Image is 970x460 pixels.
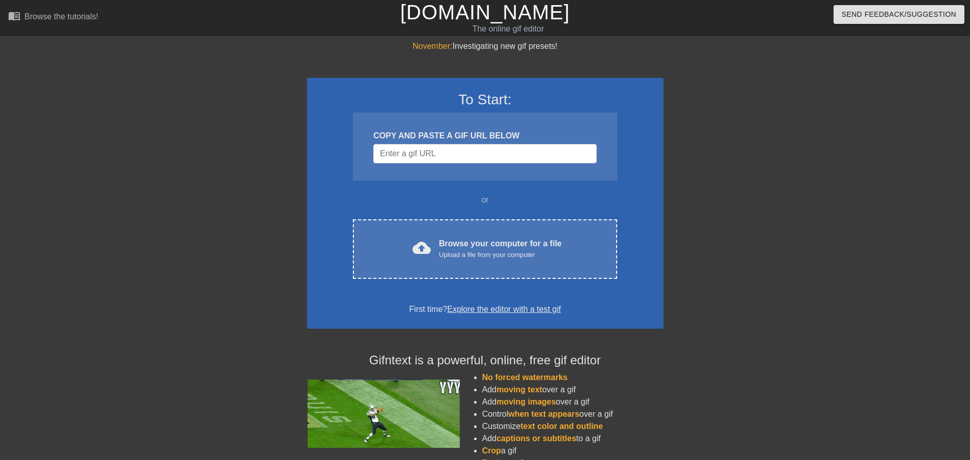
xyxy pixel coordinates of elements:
[482,384,663,396] li: Add over a gif
[482,408,663,420] li: Control over a gif
[412,42,452,50] span: November:
[373,130,596,142] div: COPY AND PASTE A GIF URL BELOW
[508,410,579,418] span: when text appears
[482,373,568,382] span: No forced watermarks
[24,12,98,21] div: Browse the tutorials!
[8,10,98,25] a: Browse the tutorials!
[307,40,663,52] div: Investigating new gif presets!
[320,303,650,315] div: First time?
[439,238,562,260] div: Browse your computer for a file
[520,422,603,430] span: text color and outline
[496,434,576,443] span: captions or subtitles
[482,396,663,408] li: Add over a gif
[328,23,688,35] div: The online gif editor
[496,385,542,394] span: moving text
[482,420,663,433] li: Customize
[8,10,20,22] span: menu_book
[334,194,637,206] div: or
[307,353,663,368] h4: Gifntext is a powerful, online, free gif editor
[447,305,561,313] a: Explore the editor with a test gif
[496,397,556,406] span: moving images
[412,239,431,257] span: cloud_upload
[320,91,650,108] h3: To Start:
[482,446,501,455] span: Crop
[439,250,562,260] div: Upload a file from your computer
[482,445,663,457] li: a gif
[842,8,956,21] span: Send Feedback/Suggestion
[834,5,964,24] button: Send Feedback/Suggestion
[482,433,663,445] li: Add to a gif
[373,144,596,163] input: Username
[400,1,570,23] a: [DOMAIN_NAME]
[307,380,460,448] img: football_small.gif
